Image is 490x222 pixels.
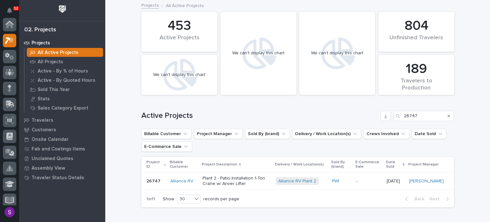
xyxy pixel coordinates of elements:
a: Customers [19,125,105,134]
button: E-Commerce Sale [141,142,192,152]
div: 30 [177,196,192,203]
a: Fab and Coatings Items [19,144,105,154]
a: Travelers [19,115,105,125]
span: Back [411,196,424,202]
p: Date Sold [386,159,401,171]
button: users-avatar [3,205,16,219]
p: Onsite Calendar [32,137,69,142]
p: Active - By % of Hours [38,68,88,74]
p: Plant 2 - Patio Installation 1-Ton Crane w/ Anver Lifter [203,176,271,187]
p: 12 [14,6,18,11]
a: All Active Projects [25,48,105,57]
div: Travelers to Production [389,78,443,91]
p: [DATE] [387,179,404,184]
a: Active - By % of Hours [25,66,105,75]
div: Active Projects [152,34,206,48]
img: Workspace Logo [56,3,68,15]
button: Notifications [3,4,16,17]
p: Delivery / Work Location(s) [275,161,324,168]
p: Stats [38,96,50,102]
a: All Projects [25,57,105,66]
button: Project Manager [194,129,242,139]
p: 26747 [146,177,162,184]
button: Crews Involved [364,129,409,139]
p: Project Description [202,161,237,168]
p: E-Commerce Sale [355,159,382,171]
p: All Active Projects [166,2,204,9]
a: Assembly View [19,163,105,173]
a: Alliance RV [170,179,193,184]
p: Customers [32,127,56,133]
a: Projects [19,38,105,48]
a: Traveler Status Details [19,173,105,182]
div: We can't display this chart [153,72,205,78]
button: Back [400,196,427,202]
div: Notifications12 [8,8,16,18]
a: Unclaimed Quotes [19,154,105,163]
div: 189 [389,61,443,77]
p: Sales Category Export [38,105,88,111]
p: Fab and Coatings Items [32,146,85,152]
p: Active - By Quoted Hours [38,78,95,83]
p: Sold By (brand) [331,159,352,171]
h1: Active Projects [141,111,378,120]
p: - [356,179,382,184]
p: All Projects [38,59,63,65]
button: Sold By (brand) [245,129,290,139]
button: Date Sold [412,129,446,139]
div: 453 [152,18,206,34]
input: Search [393,111,454,121]
div: Unfinished Travelers [389,34,443,48]
p: Traveler Status Details [32,175,84,181]
a: Projects [141,1,159,9]
p: Projects [32,40,50,46]
div: We can't display this chart [232,50,285,56]
p: Sold This Year [38,87,70,93]
div: 02. Projects [24,27,56,34]
p: Project Manager [408,161,439,168]
tr: 2674726747 Alliance RV Plant 2 - Patio Installation 1-Ton Crane w/ Anver LifterAlliance RV Plant ... [141,172,454,190]
p: Unclaimed Quotes [32,156,73,162]
p: records per page [203,196,239,202]
a: Sales Category Export [25,103,105,112]
a: Active - By Quoted Hours [25,76,105,85]
a: Alliance RV Plant 2 [278,179,316,184]
a: Stats [25,94,105,103]
p: Billable Customer [170,159,198,171]
a: Onsite Calendar [19,134,105,144]
a: Sold This Year [25,85,105,94]
p: 1 of 1 [141,191,160,207]
a: PWI [332,179,339,184]
p: Assembly View [32,165,65,171]
p: All Active Projects [38,50,78,56]
p: Project ID [146,159,162,171]
p: Show [163,196,174,202]
span: Next [429,196,443,202]
button: Delivery / Work Location(s) [292,129,361,139]
p: Travelers [32,118,53,123]
div: 804 [389,18,443,34]
button: Next [427,196,454,202]
button: Billable Customer [141,129,191,139]
div: We can't display this chart [311,50,363,56]
a: [PERSON_NAME] [409,179,444,184]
